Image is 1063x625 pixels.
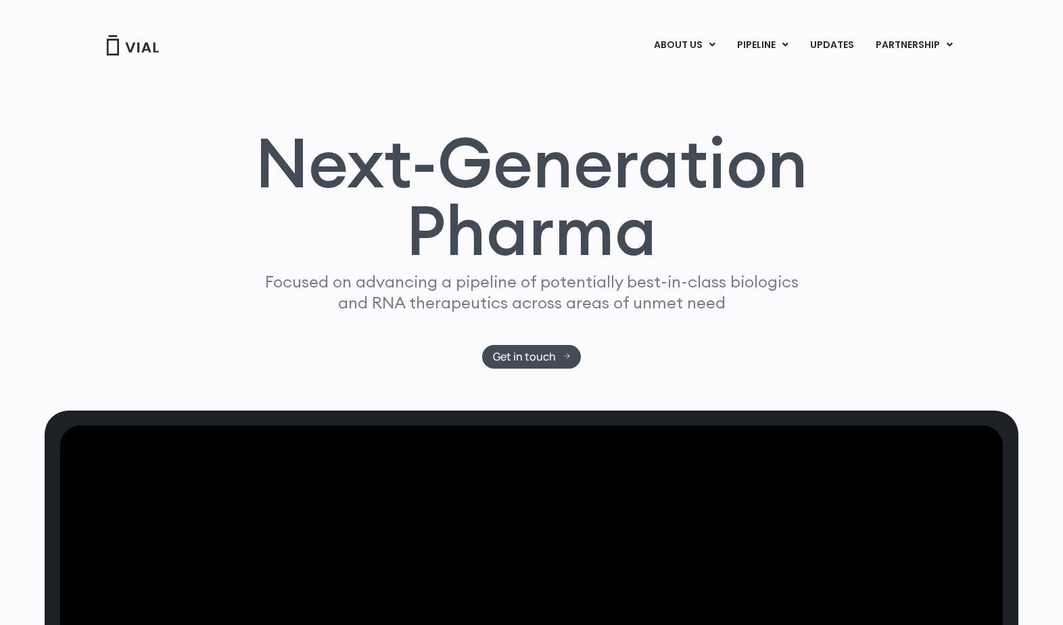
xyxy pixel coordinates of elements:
[726,34,799,57] a: PIPELINEMenu Toggle
[239,129,824,265] h1: Next-Generation Pharma
[865,34,964,57] a: PARTNERSHIPMenu Toggle
[643,34,726,57] a: ABOUT USMenu Toggle
[482,345,582,369] a: Get in touch
[799,34,864,57] a: UPDATES
[105,35,160,55] img: Vial Logo
[493,352,556,362] span: Get in touch
[259,271,804,313] p: Focused on advancing a pipeline of potentially best-in-class biologics and RNA therapeutics acros...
